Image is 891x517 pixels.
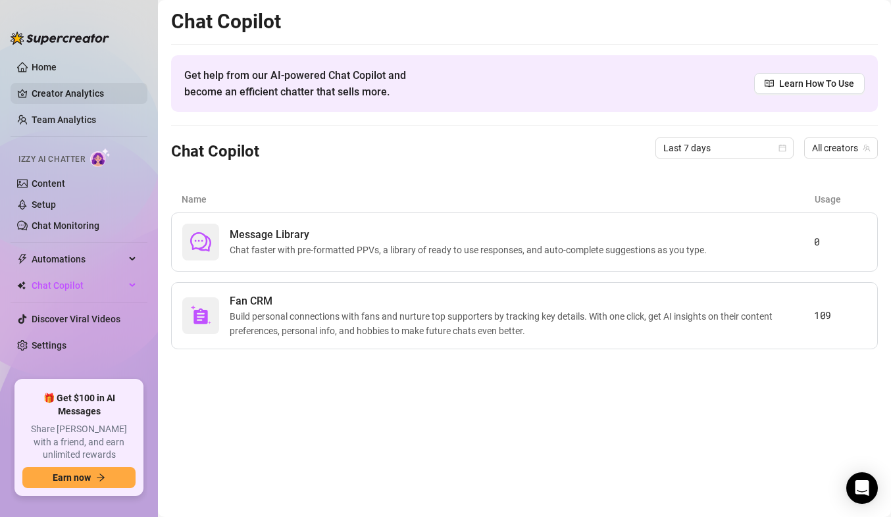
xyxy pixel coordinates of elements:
[230,243,712,257] span: Chat faster with pre-formatted PPVs, a library of ready to use responses, and auto-complete sugge...
[22,467,136,488] button: Earn nowarrow-right
[32,62,57,72] a: Home
[182,192,815,207] article: Name
[32,114,96,125] a: Team Analytics
[190,232,211,253] span: comment
[32,340,66,351] a: Settings
[18,153,85,166] span: Izzy AI Chatter
[22,423,136,462] span: Share [PERSON_NAME] with a friend, and earn unlimited rewards
[230,227,712,243] span: Message Library
[53,472,91,483] span: Earn now
[96,473,105,482] span: arrow-right
[863,144,871,152] span: team
[184,67,438,100] span: Get help from our AI-powered Chat Copilot and become an efficient chatter that sells more.
[230,309,814,338] span: Build personal connections with fans and nurture top supporters by tracking key details. With one...
[22,392,136,418] span: 🎁 Get $100 in AI Messages
[32,199,56,210] a: Setup
[171,141,259,162] h3: Chat Copilot
[32,220,99,231] a: Chat Monitoring
[814,308,867,324] article: 109
[812,138,870,158] span: All creators
[230,293,814,309] span: Fan CRM
[754,73,865,94] a: Learn How To Use
[32,314,120,324] a: Discover Viral Videos
[32,275,125,296] span: Chat Copilot
[190,305,211,326] img: svg%3e
[32,178,65,189] a: Content
[765,79,774,88] span: read
[778,144,786,152] span: calendar
[32,83,137,104] a: Creator Analytics
[171,9,878,34] h2: Chat Copilot
[846,472,878,504] div: Open Intercom Messenger
[815,192,867,207] article: Usage
[17,281,26,290] img: Chat Copilot
[814,234,867,250] article: 0
[663,138,786,158] span: Last 7 days
[11,32,109,45] img: logo-BBDzfeDw.svg
[90,148,111,167] img: AI Chatter
[779,76,854,91] span: Learn How To Use
[17,254,28,264] span: thunderbolt
[32,249,125,270] span: Automations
